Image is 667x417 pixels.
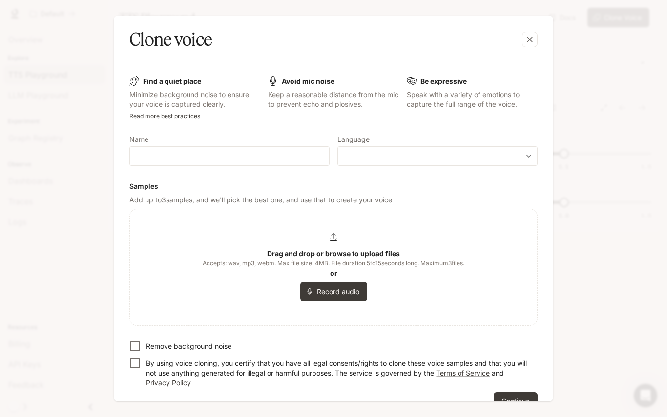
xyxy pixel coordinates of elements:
p: By using voice cloning, you certify that you have all legal consents/rights to clone these voice ... [146,358,530,388]
span: Accepts: wav, mp3, webm. Max file size: 4MB. File duration 5 to 15 seconds long. Maximum 3 files. [203,258,464,268]
p: Remove background noise [146,341,231,351]
button: Record audio [300,282,367,301]
p: Keep a reasonable distance from the mic to prevent echo and plosives. [268,90,399,109]
a: Read more best practices [129,112,200,119]
b: Be expressive [420,77,467,85]
p: Speak with a variety of emotions to capture the full range of the voice. [407,90,538,109]
h5: Clone voice [129,27,212,52]
p: Language [337,136,370,143]
b: or [330,269,337,277]
b: Find a quiet place [143,77,201,85]
p: Add up to 3 samples, and we'll pick the best one, and use that to create your voice [129,195,538,205]
a: Privacy Policy [146,378,191,387]
b: Avoid mic noise [282,77,334,85]
button: Continue [494,392,538,412]
h6: Samples [129,181,538,191]
p: Name [129,136,148,143]
b: Drag and drop or browse to upload files [267,249,400,258]
p: Minimize background noise to ensure your voice is captured clearly. [129,90,260,109]
div: ​ [338,151,537,161]
a: Terms of Service [436,369,490,377]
